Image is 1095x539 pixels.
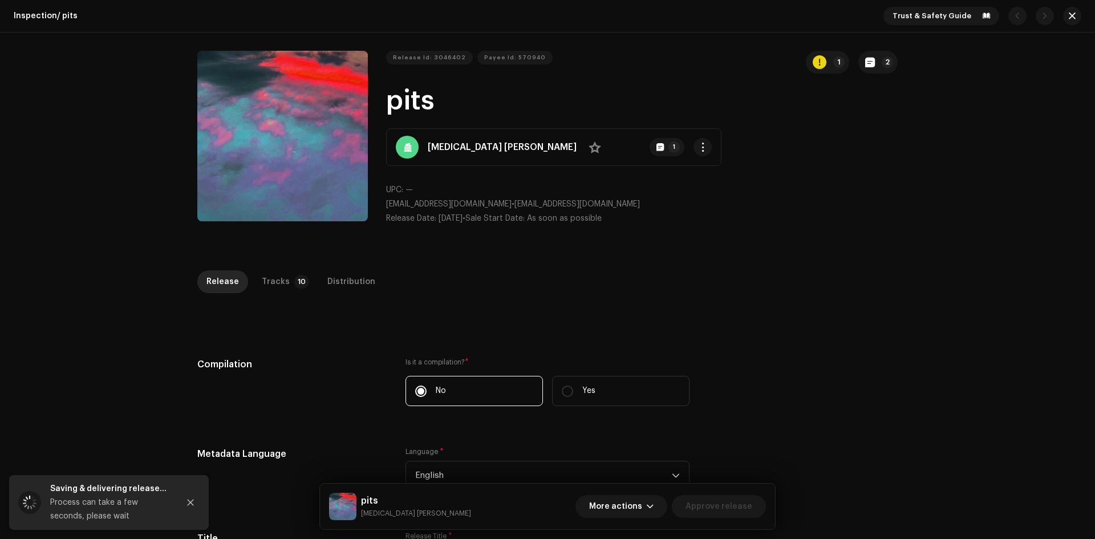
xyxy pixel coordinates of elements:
[882,56,893,68] p-badge: 2
[405,186,413,194] span: —
[477,51,553,64] button: Payee Id: 570940
[179,491,202,514] button: Close
[386,186,403,194] span: UPC:
[439,214,463,222] span: [DATE]
[393,46,466,69] span: Release Id: 3046402
[386,214,436,222] span: Release Date:
[361,494,471,508] h5: pits
[668,141,680,153] p-badge: 1
[50,482,170,496] div: Saving & delivering release...
[206,270,239,293] div: Release
[386,214,465,222] span: •
[484,46,546,69] span: Payee Id: 570940
[329,493,356,520] img: dea28535-e144-48a5-af34-608c39a2cb90
[589,495,642,518] span: More actions
[575,495,667,518] button: More actions
[436,385,446,397] p: No
[327,270,375,293] div: Distribution
[428,140,577,154] strong: [MEDICAL_DATA] [PERSON_NAME]
[386,51,473,64] button: Release Id: 3046402
[650,138,684,156] button: 1
[527,214,602,222] span: As soon as possible
[672,461,680,490] div: dropdown trigger
[465,214,525,222] span: Sale Start Date:
[386,83,898,119] h1: pits
[415,461,672,490] span: English
[833,56,845,68] p-badge: 1
[405,447,444,456] label: Language
[386,200,512,208] span: [EMAIL_ADDRESS][DOMAIN_NAME]
[582,385,595,397] p: Yes
[806,51,849,74] button: 1
[405,358,690,367] label: Is it a compilation?
[386,198,898,210] p: •
[197,358,387,371] h5: Compilation
[686,495,752,518] span: Approve release
[514,200,640,208] span: [EMAIL_ADDRESS][DOMAIN_NAME]
[858,51,898,74] button: 2
[262,270,290,293] div: Tracks
[197,447,387,461] h5: Metadata Language
[672,495,766,518] button: Approve release
[294,275,309,289] p-badge: 10
[361,508,471,519] small: pits
[50,496,170,523] div: Process can take a few seconds, please wait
